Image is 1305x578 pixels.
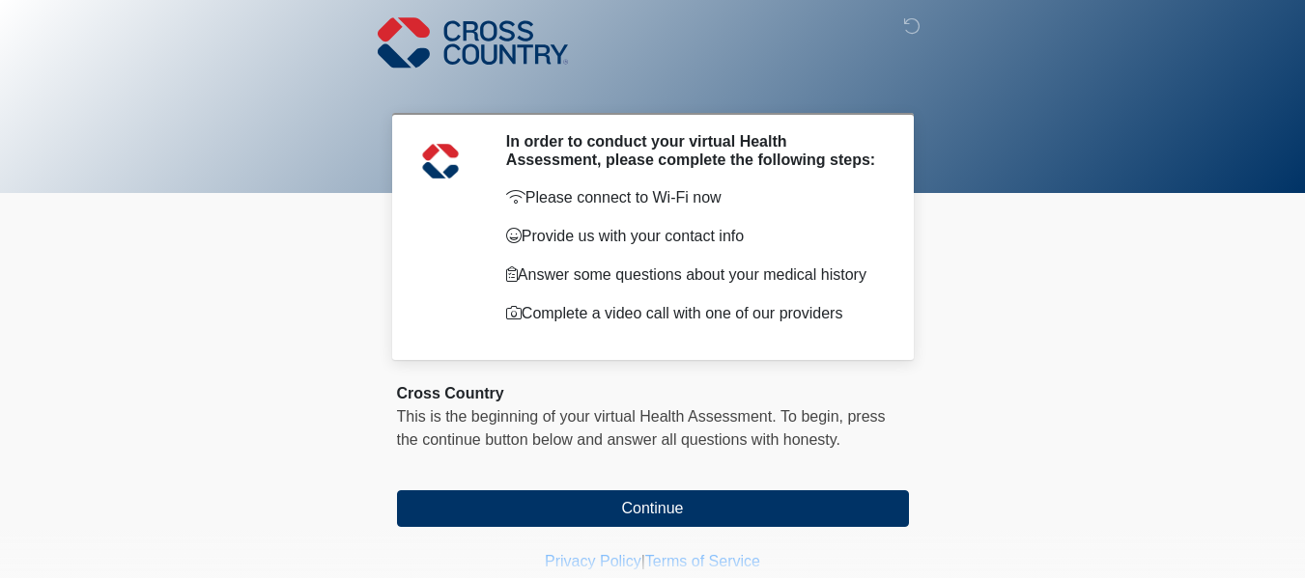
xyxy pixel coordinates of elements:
[397,408,886,448] span: press the continue button below and answer all questions with honesty.
[545,553,641,569] a: Privacy Policy
[506,225,880,248] p: Provide us with your contact info
[506,302,880,325] p: Complete a video call with one of our providers
[383,69,923,105] h1: ‎ ‎ ‎
[397,490,909,527] button: Continue
[645,553,760,569] a: Terms of Service
[378,14,569,70] img: Cross Country Logo
[780,408,847,425] span: To begin,
[397,382,909,405] div: Cross Country
[641,553,645,569] a: |
[411,132,469,190] img: Agent Avatar
[506,132,880,169] h2: In order to conduct your virtual Health Assessment, please complete the following steps:
[506,263,880,287] p: Answer some questions about your medical history
[397,408,777,425] span: This is the beginning of your virtual Health Assessment.
[506,186,880,209] p: Please connect to Wi-Fi now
